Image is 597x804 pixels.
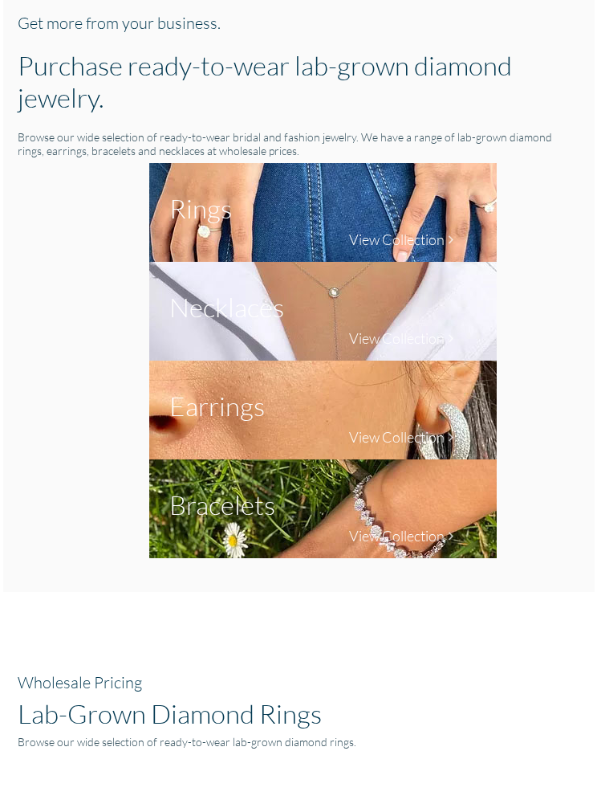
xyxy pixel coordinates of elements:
h3: Get more from your business. [18,13,579,32]
h6: Browse our wide selection of ready-to-wear bridal and fashion jewelry. We have a range of lab-gro... [18,130,579,157]
h1: Earrings [169,390,265,422]
img: necklaces-collection [149,262,497,361]
h1: Lab-Grown Diamond Rings [18,697,579,729]
h4: View Collection [349,428,445,446]
h1: Bracelets [169,488,275,520]
img: collection-arrow [445,234,457,246]
h4: View Collection [349,231,445,248]
img: collection-arrow [445,333,457,345]
h4: View Collection [349,527,445,545]
h1: Necklaces [169,291,284,323]
img: earrings-collection [149,361,497,459]
h6: Browse our wide selection of ready-to-wear lab-grown diamond rings. [18,735,579,749]
img: collection-arrow [445,530,457,542]
h4: View Collection [349,329,445,347]
h1: Purchase ready-to-wear lab-grown diamond jewelry. [18,49,579,113]
img: bracelets-collection [149,459,497,558]
h3: Wholesale Pricing [18,672,579,692]
img: collection-arrow [445,431,457,443]
h1: Rings [169,192,232,224]
img: ring-collection [149,163,497,262]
